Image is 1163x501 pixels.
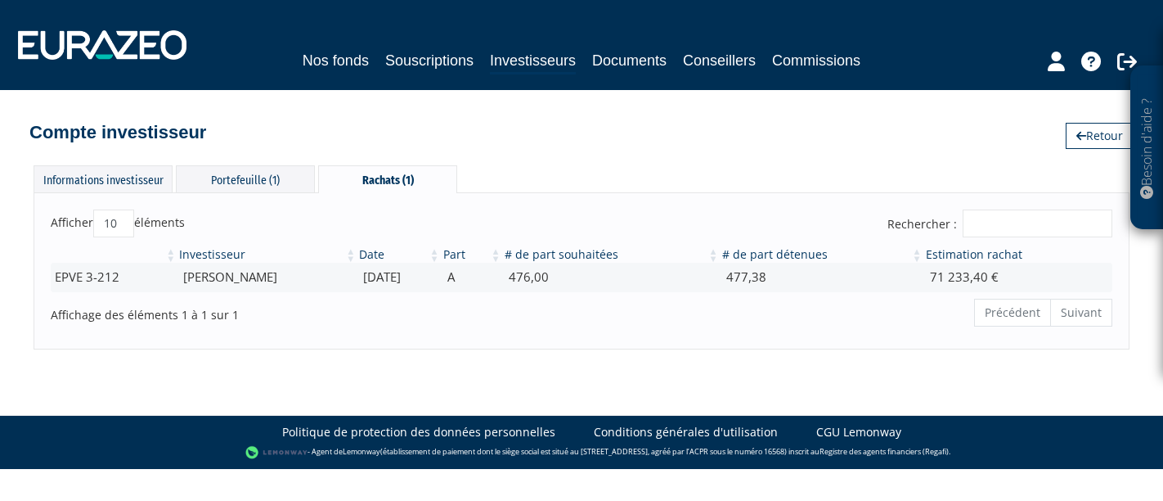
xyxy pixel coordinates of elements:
div: - Agent de (établissement de paiement dont le siège social est situé au [STREET_ADDRESS], agréé p... [16,445,1147,461]
div: Informations investisseur [34,165,173,192]
a: Conditions générales d'utilisation [594,424,778,440]
a: Retour [1066,123,1134,149]
div: Affichage des éléments 1 à 1 sur 1 [51,297,478,323]
h4: Compte investisseur [29,123,206,142]
td: EPVE 3-212 [51,263,177,291]
th: # de part souhaitées: activer pour trier la colonne par ordre croissant [503,246,721,263]
td: A [442,263,503,291]
th: &nbsp;: activer pour trier la colonne par ordre croissant [51,246,177,263]
th: Estimation rachat [924,246,1112,263]
td: 477,38 [721,263,924,291]
img: 1732889491-logotype_eurazeo_blanc_rvb.png [18,30,186,60]
th: # de part détenues: activer pour trier la colonne par ordre croissant [721,246,924,263]
a: CGU Lemonway [816,424,901,440]
a: Documents [592,49,667,72]
a: Politique de protection des données personnelles [282,424,555,440]
td: [PERSON_NAME] [177,263,357,291]
a: Commissions [772,49,860,72]
td: 71 233,40 € [924,263,1112,291]
input: Rechercher : [963,210,1112,237]
label: Rechercher : [887,210,1112,237]
a: Registre des agents financiers (Regafi) [819,446,949,457]
td: 476,00 [503,263,721,291]
label: Afficher éléments [51,210,185,237]
div: Portefeuille (1) [176,165,315,192]
a: Nos fonds [303,49,369,72]
th: Date: activer pour trier la colonne par ordre croissant [357,246,441,263]
a: Conseillers [683,49,756,72]
th: Investisseur: activer pour trier la colonne par ordre croissant [177,246,357,263]
div: Rachats (1) [318,165,457,193]
a: Investisseurs [490,49,576,74]
td: [DATE] [357,263,441,291]
a: Souscriptions [385,49,474,72]
p: Besoin d'aide ? [1138,74,1156,222]
th: Part: activer pour trier la colonne par ordre croissant [442,246,503,263]
select: Afficheréléments [93,210,134,237]
img: logo-lemonway.png [245,445,308,461]
a: Lemonway [343,446,380,457]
